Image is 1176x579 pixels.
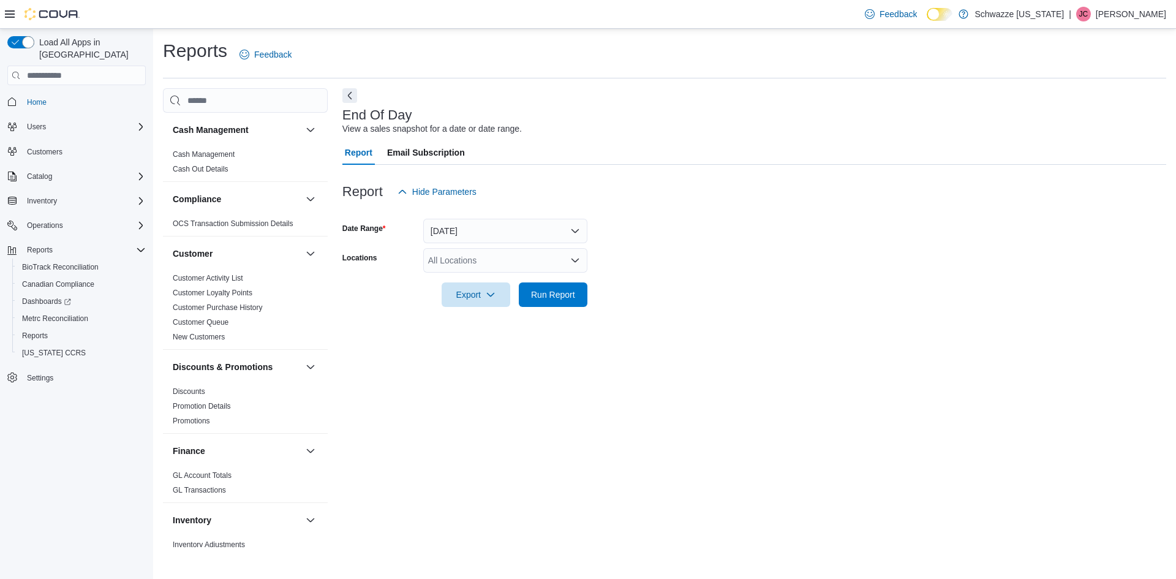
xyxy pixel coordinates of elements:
span: New Customers [173,332,225,342]
span: Customers [22,144,146,159]
a: Cash Management [173,150,235,159]
button: Discounts & Promotions [173,361,301,373]
span: Reports [22,331,48,341]
a: OCS Transaction Submission Details [173,219,293,228]
a: New Customers [173,333,225,341]
span: Feedback [880,8,917,20]
a: Customer Purchase History [173,303,263,312]
a: Settings [22,371,58,385]
div: Customer [163,271,328,349]
h3: End Of Day [342,108,412,123]
img: Cova [24,8,80,20]
button: Customers [2,143,151,161]
div: View a sales snapshot for a date or date range. [342,123,522,135]
a: Customers [22,145,67,159]
span: Export [449,282,503,307]
span: Reports [27,245,53,255]
button: Discounts & Promotions [303,360,318,374]
span: Settings [27,373,53,383]
button: Reports [12,327,151,344]
button: Customer [303,246,318,261]
span: Cash Out Details [173,164,228,174]
button: Open list of options [570,255,580,265]
h3: Customer [173,248,213,260]
span: Users [22,119,146,134]
span: Customers [27,147,62,157]
span: Feedback [254,48,292,61]
span: Catalog [22,169,146,184]
span: Hide Parameters [412,186,477,198]
a: Customer Queue [173,318,228,327]
a: Feedback [235,42,296,67]
div: Compliance [163,216,328,236]
button: Reports [22,243,58,257]
a: Dashboards [17,294,76,309]
p: | [1069,7,1071,21]
button: Cash Management [303,123,318,137]
span: Canadian Compliance [22,279,94,289]
button: Export [442,282,510,307]
button: Next [342,88,357,103]
a: Customer Loyalty Points [173,289,252,297]
h3: Compliance [173,193,221,205]
p: [PERSON_NAME] [1096,7,1166,21]
button: Home [2,93,151,110]
span: Reports [17,328,146,343]
span: Promotions [173,416,210,426]
button: Users [22,119,51,134]
span: JC [1079,7,1088,21]
span: BioTrack Reconciliation [17,260,146,274]
span: Metrc Reconciliation [17,311,146,326]
button: Hide Parameters [393,180,481,204]
span: Operations [22,218,146,233]
span: Inventory [22,194,146,208]
span: [US_STATE] CCRS [22,348,86,358]
nav: Complex example [7,88,146,418]
p: Schwazze [US_STATE] [974,7,1064,21]
label: Locations [342,253,377,263]
h3: Finance [173,445,205,457]
span: Dashboards [22,297,71,306]
span: Email Subscription [387,140,465,165]
button: Operations [22,218,68,233]
span: Settings [22,370,146,385]
span: Reports [22,243,146,257]
button: Metrc Reconciliation [12,310,151,327]
span: Home [27,97,47,107]
span: Cash Management [173,149,235,159]
div: Justin Cleer [1076,7,1091,21]
button: Inventory [2,192,151,210]
h3: Discounts & Promotions [173,361,273,373]
a: Promotions [173,417,210,425]
div: Finance [163,468,328,502]
h3: Report [342,184,383,199]
a: Promotion Details [173,402,231,411]
a: Dashboards [12,293,151,310]
a: Feedback [860,2,922,26]
a: Canadian Compliance [17,277,99,292]
span: Inventory [27,196,57,206]
span: BioTrack Reconciliation [22,262,99,272]
button: Finance [173,445,301,457]
button: Reports [2,241,151,259]
button: Canadian Compliance [12,276,151,293]
button: Compliance [173,193,301,205]
a: Home [22,95,51,110]
span: Washington CCRS [17,346,146,360]
button: BioTrack Reconciliation [12,259,151,276]
h1: Reports [163,39,227,63]
a: Reports [17,328,53,343]
div: Cash Management [163,147,328,181]
button: Finance [303,444,318,458]
span: Catalog [27,172,52,181]
button: Inventory [22,194,62,208]
button: Users [2,118,151,135]
span: Run Report [531,289,575,301]
button: Inventory [173,514,301,526]
span: Dashboards [17,294,146,309]
span: Customer Loyalty Points [173,288,252,298]
a: [US_STATE] CCRS [17,346,91,360]
span: GL Transactions [173,485,226,495]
